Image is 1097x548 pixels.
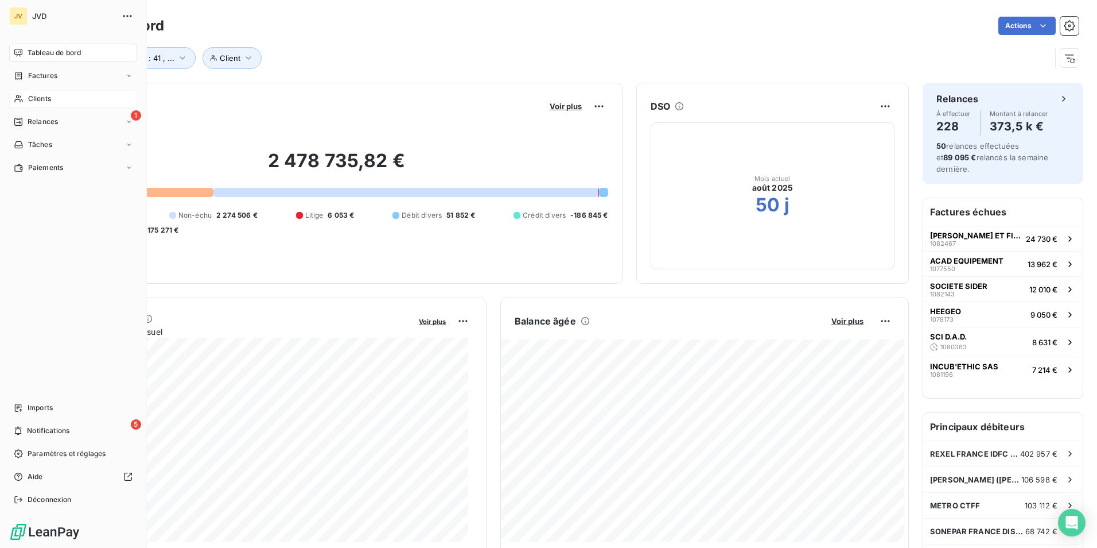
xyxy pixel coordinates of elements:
span: Voir plus [831,317,863,326]
h2: j [784,194,789,217]
span: Chiffre d'affaires mensuel [65,326,411,338]
span: -175 271 € [144,225,179,236]
a: Paramètres et réglages [9,445,137,463]
span: Crédit divers [523,210,566,221]
span: HEEGEO [930,307,961,316]
span: Déconnexion [28,495,72,505]
span: 6 053 € [328,210,354,221]
span: 89 095 € [943,153,976,162]
a: Clients [9,90,137,108]
button: SOCIETE SIDER108214312 010 € [923,276,1083,302]
span: 1077550 [930,265,955,272]
span: 12 010 € [1029,285,1057,294]
button: ACAD EQUIPEMENT107755013 962 € [923,251,1083,276]
span: 103 112 € [1025,501,1057,510]
span: SONEPAR FRANCE DISTRIBUTION [930,527,1025,536]
span: INCUB'ETHIC SAS [930,362,998,371]
span: Relances [28,117,58,127]
button: Voir plus [415,316,449,326]
span: Litige [305,210,324,221]
h4: 228 [936,117,971,136]
span: 9 050 € [1030,310,1057,319]
button: [PERSON_NAME] ET FILS108246724 730 € [923,226,1083,251]
a: Imports [9,399,137,417]
span: 7 214 € [1032,365,1057,375]
span: 50 [936,141,946,150]
a: 1Relances [9,113,137,131]
span: Client [220,53,240,63]
span: relances effectuées et relancés la semaine dernière. [936,141,1048,173]
span: Montant à relancer [990,110,1048,117]
span: 106 598 € [1021,475,1057,484]
span: 5 [131,419,141,430]
span: 402 957 € [1020,449,1057,458]
span: Aide [28,472,43,482]
span: 13 962 € [1028,260,1057,269]
span: Tableau de bord [28,48,81,58]
h2: 50 [756,194,780,217]
span: Factures [28,71,57,81]
span: 1078173 [930,316,954,323]
div: JV [9,7,28,25]
span: Tâches [28,140,52,150]
span: REXEL FRANCE IDFC (MEUNG) [930,449,1020,458]
span: Notifications [27,426,69,436]
span: Clients [28,94,51,104]
h6: Relances [936,92,978,106]
img: Logo LeanPay [9,523,80,541]
span: 2 274 506 € [216,210,258,221]
span: À effectuer [936,110,971,117]
span: 8 631 € [1032,338,1057,347]
span: [PERSON_NAME] ([PERSON_NAME]) [930,475,1021,484]
a: Tableau de bord [9,44,137,62]
h6: Factures échues [923,198,1083,226]
a: Factures [9,67,137,85]
span: 1082143 [930,291,955,298]
h6: Principaux débiteurs [923,413,1083,441]
span: 68 742 € [1025,527,1057,536]
button: Voir plus [546,101,585,111]
span: Imports [28,403,53,413]
button: SCI D.A.D.10803638 631 € [923,327,1083,357]
span: 1081196 [930,371,953,378]
a: Tâches [9,136,137,154]
span: août 2025 [752,182,793,194]
span: 24 730 € [1026,234,1057,244]
a: Aide [9,468,137,486]
button: INCUB'ETHIC SAS10811967 214 € [923,357,1083,382]
span: ACAD EQUIPEMENT [930,256,1003,265]
button: Actions [998,17,1056,35]
span: 1082467 [930,240,956,247]
span: Non-échu [178,210,212,221]
h4: 373,5 k € [990,117,1048,136]
span: Mois actuel [754,175,791,182]
span: Voir plus [550,102,582,111]
h6: Balance âgée [515,314,576,328]
button: Client [203,47,262,69]
span: Paiements [28,163,63,173]
span: Paramètres et réglages [28,449,106,459]
span: [PERSON_NAME] ET FILS [930,231,1021,240]
h6: DSO [651,99,670,113]
button: Voir plus [828,316,867,326]
span: SCI D.A.D. [930,332,967,341]
span: 51 852 € [446,210,475,221]
span: 1080363 [940,344,967,350]
span: JVD [32,11,115,21]
h2: 2 478 735,82 € [65,149,608,184]
span: 1 [131,110,141,121]
span: Voir plus [419,318,446,326]
span: Débit divers [402,210,442,221]
a: Paiements [9,159,137,177]
span: METRO CTFF [930,501,981,510]
span: -186 845 € [570,210,608,221]
div: Open Intercom Messenger [1058,509,1086,537]
span: SOCIETE SIDER [930,281,987,291]
button: HEEGEO10781739 050 € [923,302,1083,327]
